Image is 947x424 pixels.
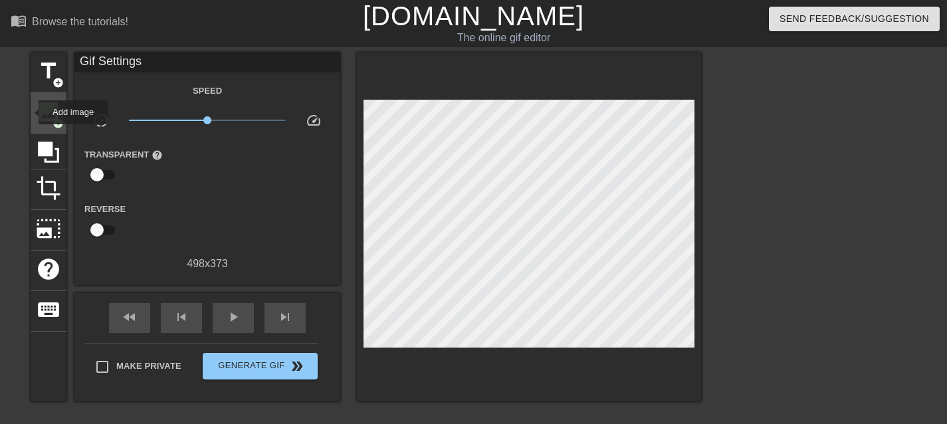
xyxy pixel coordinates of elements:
[225,309,241,325] span: play_arrow
[193,84,222,98] label: Speed
[11,13,27,29] span: menu_book
[74,53,340,72] div: Gif Settings
[74,256,340,272] div: 498 x 373
[36,58,61,84] span: title
[289,358,305,374] span: double_arrow
[203,353,318,379] button: Generate Gif
[306,112,322,128] span: speed
[152,150,163,161] span: help
[780,11,929,27] span: Send Feedback/Suggestion
[116,360,181,373] span: Make Private
[84,203,126,216] label: Reverse
[208,358,312,374] span: Generate Gif
[53,77,64,88] span: add_circle
[11,13,128,33] a: Browse the tutorials!
[36,99,61,124] span: image
[769,7,940,31] button: Send Feedback/Suggestion
[53,118,64,129] span: add_circle
[363,1,584,31] a: [DOMAIN_NAME]
[84,148,163,161] label: Transparent
[93,112,109,128] span: slow_motion_video
[36,297,61,322] span: keyboard
[36,175,61,201] span: crop
[173,309,189,325] span: skip_previous
[36,216,61,241] span: photo_size_select_large
[32,16,128,27] div: Browse the tutorials!
[36,257,61,282] span: help
[322,30,685,46] div: The online gif editor
[122,309,138,325] span: fast_rewind
[277,309,293,325] span: skip_next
